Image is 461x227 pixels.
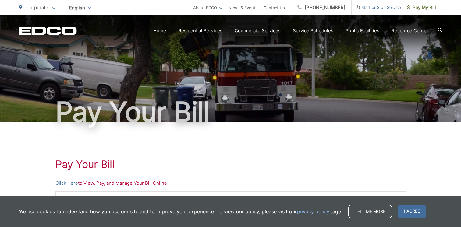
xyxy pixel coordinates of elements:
[153,27,166,34] a: Home
[19,26,77,35] a: EDCD logo. Return to the homepage.
[407,4,436,11] span: Pay My Bill
[348,205,392,218] a: Tell me more
[55,180,406,187] p: to View, Pay, and Manage Your Bill Online
[193,4,222,11] a: About EDCO
[55,158,406,170] h1: Pay Your Bill
[392,27,428,34] a: Resource Center
[26,5,48,10] span: Corporate
[293,27,333,34] a: Service Schedules
[19,208,342,215] p: We use cookies to understand how you use our site and to improve your experience. To view our pol...
[65,2,95,13] span: English
[297,208,329,215] a: privacy policy
[19,97,442,127] h1: Pay Your Bill
[264,4,285,11] a: Contact Us
[55,180,78,187] a: Click Here
[346,27,379,34] a: Public Facilities
[229,4,257,11] a: News & Events
[398,205,426,218] span: I agree
[235,27,281,34] a: Commercial Services
[178,27,222,34] a: Residential Services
